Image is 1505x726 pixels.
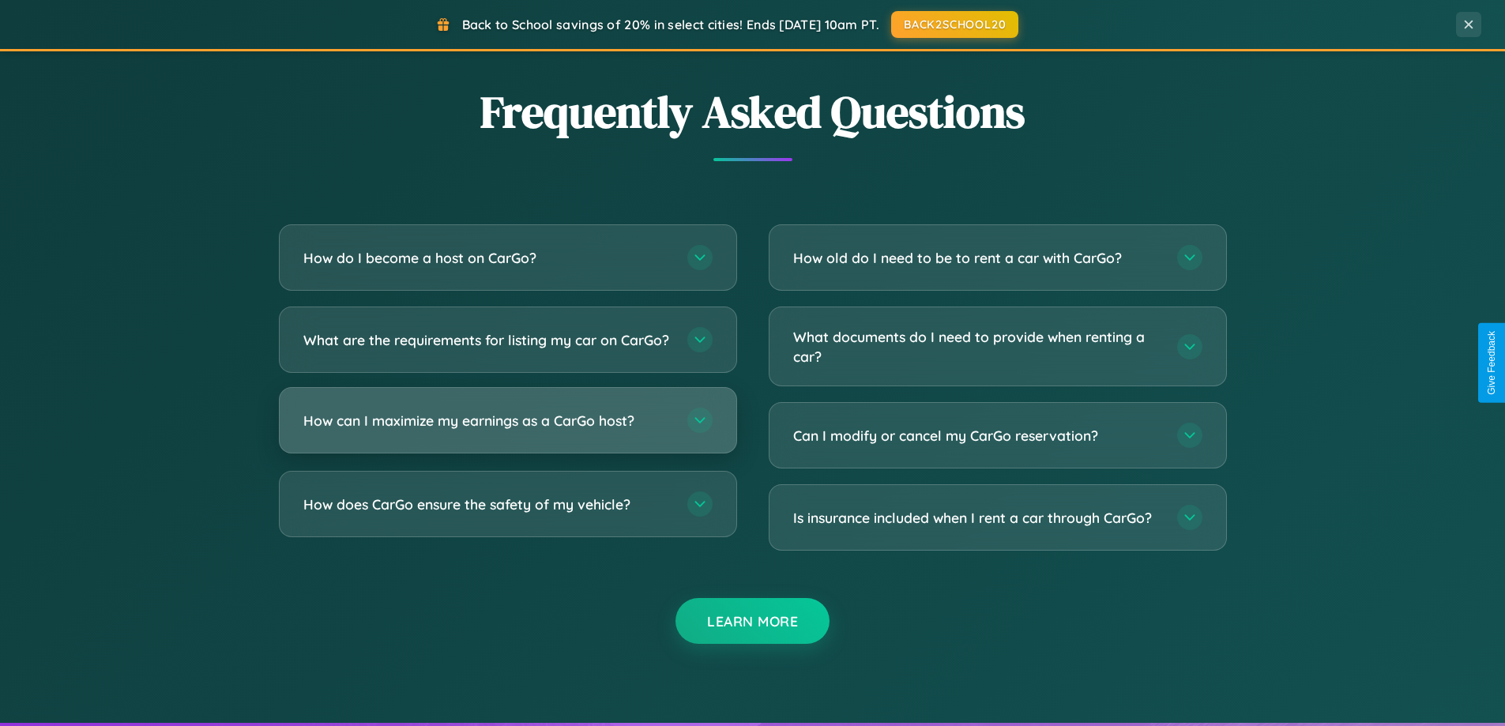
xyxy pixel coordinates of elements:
h3: How do I become a host on CarGo? [303,248,672,268]
h3: What documents do I need to provide when renting a car? [793,327,1161,366]
button: Learn More [675,598,830,644]
h3: Is insurance included when I rent a car through CarGo? [793,508,1161,528]
h3: Can I modify or cancel my CarGo reservation? [793,426,1161,446]
button: BACK2SCHOOL20 [891,11,1018,38]
div: Give Feedback [1486,331,1497,395]
span: Back to School savings of 20% in select cities! Ends [DATE] 10am PT. [462,17,879,32]
h3: How can I maximize my earnings as a CarGo host? [303,411,672,431]
h3: How does CarGo ensure the safety of my vehicle? [303,495,672,514]
h3: How old do I need to be to rent a car with CarGo? [793,248,1161,268]
h3: What are the requirements for listing my car on CarGo? [303,330,672,350]
h2: Frequently Asked Questions [279,81,1227,142]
